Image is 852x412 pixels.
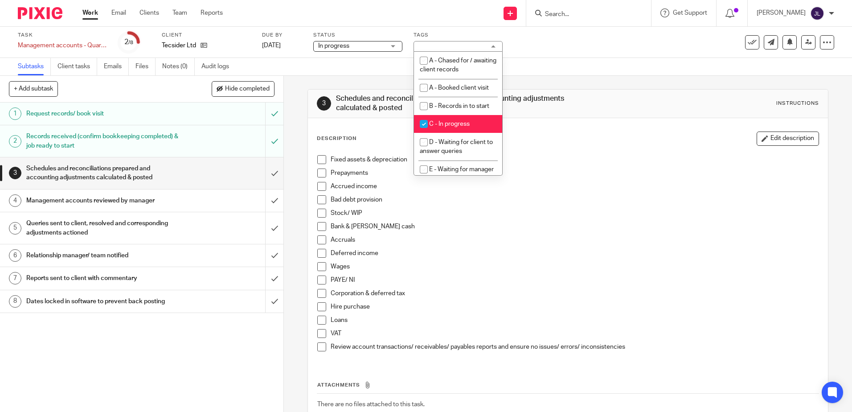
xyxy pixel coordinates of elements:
[317,96,331,111] div: 3
[9,295,21,308] div: 8
[57,58,97,75] a: Client tasks
[331,329,818,338] p: VAT
[225,86,270,93] span: Hide completed
[9,135,21,148] div: 2
[331,155,818,164] p: Fixed assets & depreciation
[124,37,133,47] div: 2
[18,58,51,75] a: Subtasks
[135,58,156,75] a: Files
[810,6,824,21] img: svg%3E
[318,43,349,49] span: In progress
[331,195,818,204] p: Bad debt provision
[139,8,159,17] a: Clients
[331,222,818,231] p: Bank & [PERSON_NAME] cash
[776,100,819,107] div: Instructions
[331,235,818,244] p: Accruals
[162,41,196,50] p: Tecsider Ltd
[262,32,302,39] label: Due by
[26,194,180,207] h1: Management accounts reviewed by manager
[420,139,493,155] span: D - Waiting for client to answer queries
[104,58,129,75] a: Emails
[313,32,402,39] label: Status
[331,316,818,325] p: Loans
[18,7,62,19] img: Pixie
[757,132,819,146] button: Edit description
[331,182,818,191] p: Accrued income
[9,222,21,235] div: 5
[111,8,126,17] a: Email
[757,8,806,17] p: [PERSON_NAME]
[9,272,21,284] div: 7
[336,94,587,113] h1: Schedules and reconciliations prepared and accounting adjustments calculated & posted
[9,167,21,179] div: 3
[331,249,818,258] p: Deferred income
[26,130,180,152] h1: Records received (confirm bookkeeping completed) & job ready to start
[18,41,107,50] div: Management accounts - Quarterly
[26,295,180,308] h1: Dates locked in software to prevent back posting
[9,249,21,262] div: 6
[331,276,818,284] p: PAYE/ NI
[673,10,707,16] span: Get Support
[317,135,356,142] p: Description
[128,40,133,45] small: /8
[26,249,180,262] h1: Relationship manager/ team notified
[331,209,818,218] p: Stock/ WIP
[26,217,180,239] h1: Queries sent to client, resolved and corresponding adjustments actioned
[9,107,21,120] div: 1
[420,166,494,182] span: E - Waiting for manager review/approval
[172,8,187,17] a: Team
[331,342,818,351] p: Review account transactions/ receivables/ payables reports and ensure no issues/ errors/ inconsis...
[212,81,274,96] button: Hide completed
[201,58,236,75] a: Audit logs
[317,383,360,387] span: Attachments
[331,262,818,271] p: Wages
[26,162,180,185] h1: Schedules and reconciliations prepared and accounting adjustments calculated & posted
[262,42,281,49] span: [DATE]
[9,81,58,96] button: + Add subtask
[9,194,21,207] div: 4
[420,58,496,73] span: A - Chased for / awaiting client records
[429,121,470,127] span: C - In progress
[317,401,425,408] span: There are no files attached to this task.
[429,85,489,91] span: A - Booked client visit
[162,58,195,75] a: Notes (0)
[26,107,180,120] h1: Request records/ book visit
[331,302,818,311] p: Hire purchase
[26,272,180,285] h1: Reports sent to client with commentary
[331,169,818,177] p: Prepayments
[162,32,251,39] label: Client
[82,8,98,17] a: Work
[331,289,818,298] p: Corporation & deferred tax
[18,32,107,39] label: Task
[544,11,624,19] input: Search
[414,32,503,39] label: Tags
[429,103,489,109] span: B - Records in to start
[201,8,223,17] a: Reports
